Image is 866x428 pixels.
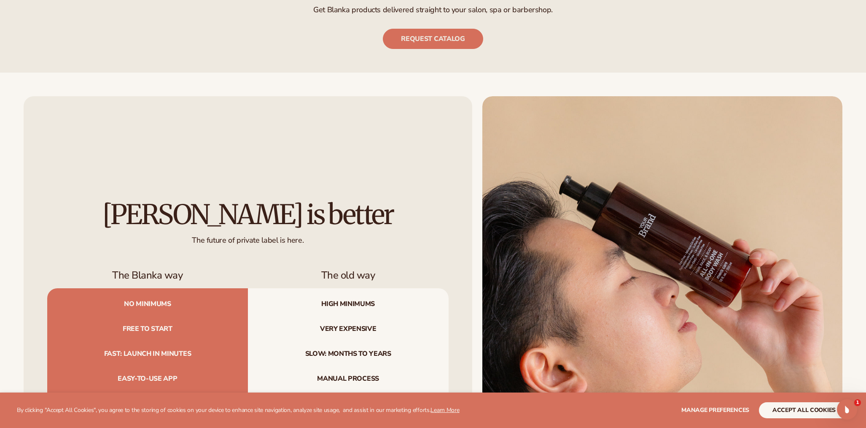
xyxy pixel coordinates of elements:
[383,29,483,49] a: Request catalog
[430,406,459,414] a: Learn More
[681,402,749,418] button: Manage preferences
[24,5,842,15] p: Get Blanka products delivered straight to your salon, spa or barbershop.
[681,406,749,414] span: Manage preferences
[47,269,248,282] h3: The Blanka way
[248,391,449,416] span: Restricted products
[248,288,449,317] span: High minimums
[837,399,857,420] iframe: Intercom live chat
[47,366,248,391] span: Easy-to-use app
[248,269,449,282] h3: The old way
[47,317,248,341] span: Free to start
[47,229,449,245] div: The future of private label is here.
[47,391,248,416] span: Flexible products
[248,341,449,366] span: Slow: months to years
[47,341,248,366] span: Fast: launch in minutes
[854,399,861,406] span: 1
[47,200,449,229] h2: [PERSON_NAME] is better
[248,366,449,391] span: Manual process
[248,317,449,341] span: Very expensive
[17,407,460,414] p: By clicking "Accept All Cookies", you agree to the storing of cookies on your device to enhance s...
[759,402,849,418] button: accept all cookies
[47,288,248,317] span: No minimums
